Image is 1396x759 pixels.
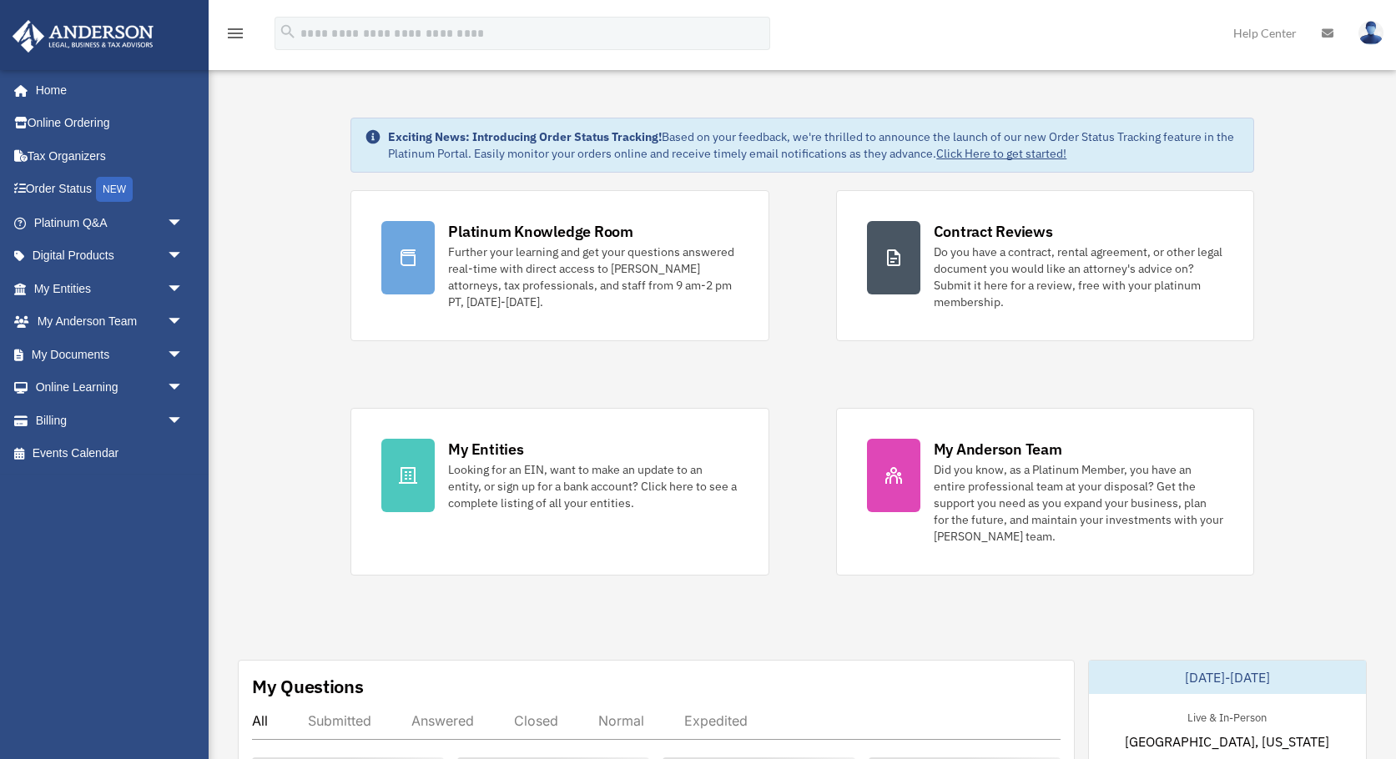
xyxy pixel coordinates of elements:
[350,408,769,576] a: My Entities Looking for an EIN, want to make an update to an entity, or sign up for a bank accoun...
[12,437,209,470] a: Events Calendar
[167,239,200,274] span: arrow_drop_down
[836,190,1254,341] a: Contract Reviews Do you have a contract, rental agreement, or other legal document you would like...
[12,239,209,273] a: Digital Productsarrow_drop_down
[167,338,200,372] span: arrow_drop_down
[8,20,159,53] img: Anderson Advisors Platinum Portal
[1358,21,1383,45] img: User Pic
[388,129,662,144] strong: Exciting News: Introducing Order Status Tracking!
[934,244,1223,310] div: Do you have a contract, rental agreement, or other legal document you would like an attorney's ad...
[598,712,644,729] div: Normal
[12,107,209,140] a: Online Ordering
[308,712,371,729] div: Submitted
[12,173,209,207] a: Order StatusNEW
[448,461,738,511] div: Looking for an EIN, want to make an update to an entity, or sign up for a bank account? Click her...
[448,221,633,242] div: Platinum Knowledge Room
[167,272,200,306] span: arrow_drop_down
[514,712,558,729] div: Closed
[225,29,245,43] a: menu
[225,23,245,43] i: menu
[167,305,200,339] span: arrow_drop_down
[684,712,748,729] div: Expedited
[934,221,1053,242] div: Contract Reviews
[12,305,209,339] a: My Anderson Teamarrow_drop_down
[252,712,268,729] div: All
[350,190,769,341] a: Platinum Knowledge Room Further your learning and get your questions answered real-time with dire...
[836,408,1254,576] a: My Anderson Team Did you know, as a Platinum Member, you have an entire professional team at your...
[167,404,200,438] span: arrow_drop_down
[12,139,209,173] a: Tax Organizers
[167,371,200,405] span: arrow_drop_down
[12,206,209,239] a: Platinum Q&Aarrow_drop_down
[936,146,1066,161] a: Click Here to get started!
[1089,661,1366,694] div: [DATE]-[DATE]
[448,439,523,460] div: My Entities
[279,23,297,41] i: search
[448,244,738,310] div: Further your learning and get your questions answered real-time with direct access to [PERSON_NAM...
[934,439,1062,460] div: My Anderson Team
[252,674,364,699] div: My Questions
[934,461,1223,545] div: Did you know, as a Platinum Member, you have an entire professional team at your disposal? Get th...
[167,206,200,240] span: arrow_drop_down
[12,371,209,405] a: Online Learningarrow_drop_down
[388,128,1239,162] div: Based on your feedback, we're thrilled to announce the launch of our new Order Status Tracking fe...
[96,177,133,202] div: NEW
[12,338,209,371] a: My Documentsarrow_drop_down
[1125,731,1329,751] span: [GEOGRAPHIC_DATA], [US_STATE]
[1174,707,1280,725] div: Live & In-Person
[12,272,209,305] a: My Entitiesarrow_drop_down
[12,73,200,107] a: Home
[411,712,474,729] div: Answered
[12,404,209,437] a: Billingarrow_drop_down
